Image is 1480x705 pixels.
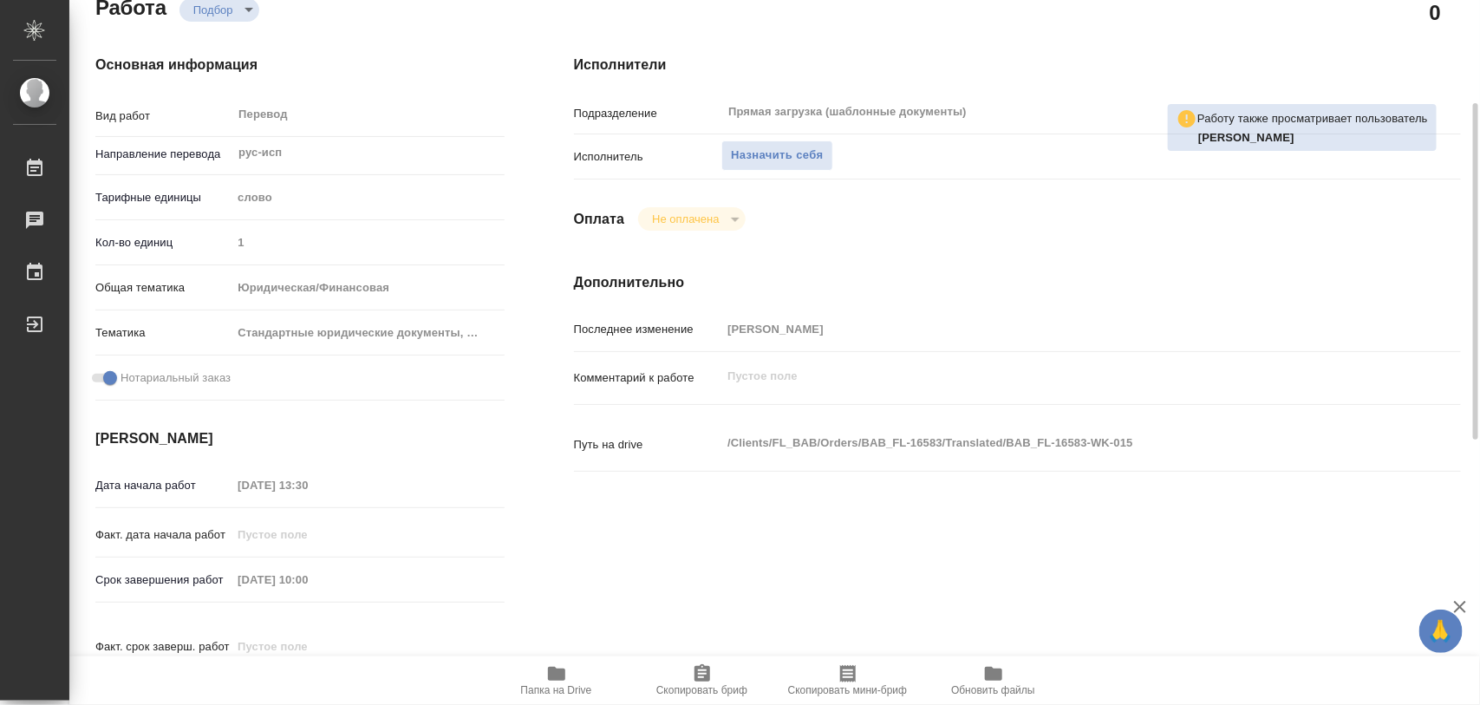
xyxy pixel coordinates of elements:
p: Тарифные единицы [95,189,231,206]
input: Пустое поле [231,522,383,547]
p: Тарабановская Анастасия [1198,129,1428,147]
p: Кол-во единиц [95,234,231,251]
p: Общая тематика [95,279,231,297]
h4: Дополнительно [574,272,1461,293]
h4: [PERSON_NAME] [95,428,505,449]
button: 🙏 [1419,610,1463,653]
p: Факт. срок заверш. работ [95,638,231,656]
input: Пустое поле [231,230,504,255]
p: Срок завершения работ [95,571,231,589]
div: Юридическая/Финансовая [231,273,504,303]
p: Факт. дата начала работ [95,526,231,544]
b: [PERSON_NAME] [1198,131,1294,144]
p: Дата начала работ [95,477,231,494]
input: Пустое поле [721,317,1386,342]
p: Путь на drive [574,436,722,454]
button: Папка на Drive [484,656,629,705]
textarea: /Clients/FL_BAB/Orders/BAB_FL-16583/Translated/BAB_FL-16583-WK-015 [721,428,1386,458]
button: Скопировать мини-бриф [775,656,921,705]
p: Подразделение [574,105,722,122]
p: Исполнитель [574,148,722,166]
button: Обновить файлы [921,656,1066,705]
div: Стандартные юридические документы, договоры, уставы [231,318,504,348]
span: Скопировать мини-бриф [788,684,907,696]
button: Подбор [188,3,238,17]
p: Вид работ [95,108,231,125]
span: 🙏 [1426,613,1456,650]
div: Подбор [638,207,745,231]
span: Папка на Drive [521,684,592,696]
h4: Исполнители [574,55,1461,75]
button: Скопировать бриф [629,656,775,705]
button: Назначить себя [721,140,832,171]
div: слово [231,183,504,212]
input: Пустое поле [231,473,383,498]
p: Комментарий к работе [574,369,722,387]
input: Пустое поле [231,567,383,592]
p: Направление перевода [95,146,231,163]
h4: Оплата [574,209,625,230]
button: Не оплачена [647,212,724,226]
input: Пустое поле [231,634,383,659]
span: Назначить себя [731,146,823,166]
span: Скопировать бриф [656,684,747,696]
p: Последнее изменение [574,321,722,338]
span: Нотариальный заказ [121,369,231,387]
h4: Основная информация [95,55,505,75]
span: Обновить файлы [951,684,1035,696]
p: Тематика [95,324,231,342]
